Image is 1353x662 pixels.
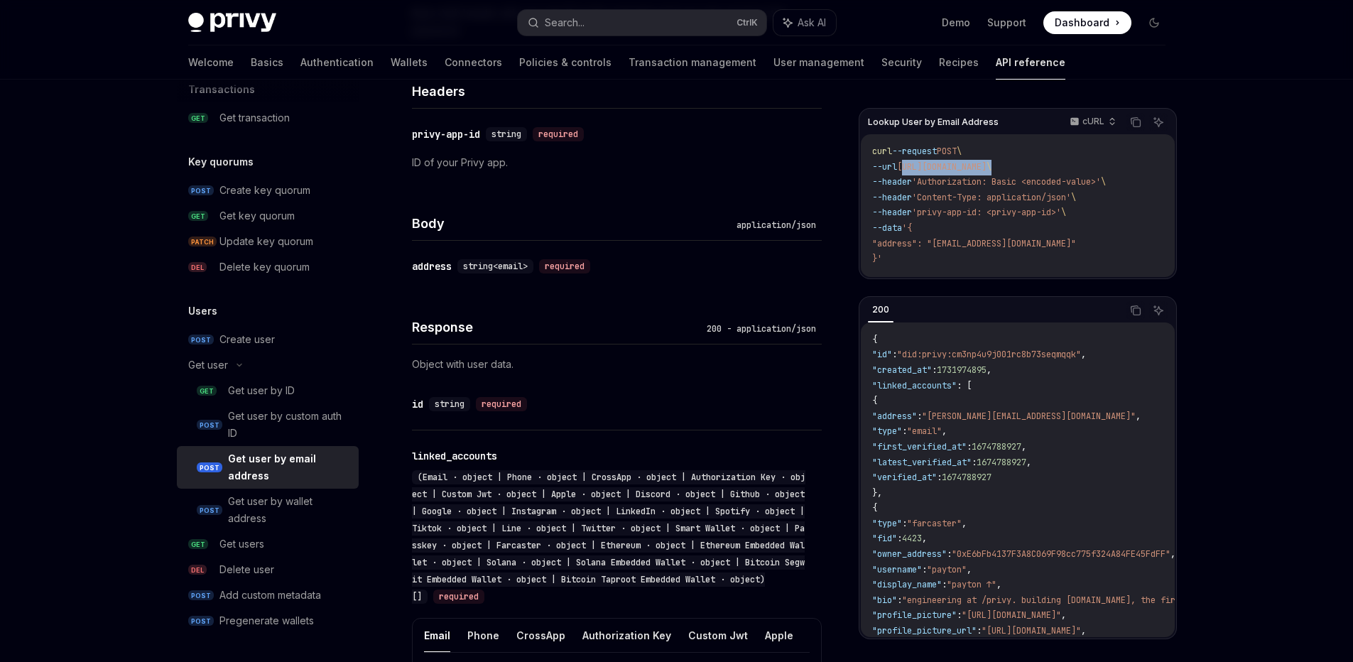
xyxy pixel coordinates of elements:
span: --data [872,222,902,234]
span: : [897,595,902,606]
span: , [1136,411,1141,422]
a: POSTGet user by custom auth ID [177,403,359,446]
span: \ [1061,207,1066,218]
span: "profile_picture_url" [872,625,977,636]
a: Transaction management [629,45,756,80]
span: "[URL][DOMAIN_NAME]" [962,609,1061,621]
span: "payton" [927,564,967,575]
h4: Body [412,214,731,233]
span: 1674788927 [972,441,1021,452]
span: , [987,364,991,376]
span: "linked_accounts" [872,380,957,391]
span: GET [188,113,208,124]
div: Pregenerate wallets [219,612,314,629]
span: Ctrl K [737,17,758,28]
button: Apple [765,619,793,652]
div: 200 [868,301,893,318]
span: , [1021,441,1026,452]
span: "fid" [872,533,897,544]
div: Delete key quorum [219,259,310,276]
span: : [977,625,982,636]
span: "email" [907,425,942,437]
a: User management [773,45,864,80]
button: CrossApp [516,619,565,652]
a: POSTCreate key quorum [177,178,359,203]
span: curl [872,146,892,157]
span: [URL][DOMAIN_NAME] [897,161,987,173]
span: string [491,129,521,140]
span: --header [872,207,912,218]
span: 'Authorization: Basic <encoded-value>' [912,176,1101,188]
span: POST [197,505,222,516]
a: Demo [942,16,970,30]
span: \ [987,161,991,173]
span: "type" [872,518,902,529]
span: DEL [188,262,207,273]
span: "address" [872,411,917,422]
h5: Users [188,303,217,320]
span: --header [872,176,912,188]
span: "payton ↑" [947,579,996,590]
div: Get key quorum [219,207,295,224]
span: Ask AI [798,16,826,30]
button: Copy the contents from the code block [1126,301,1145,320]
a: GETGet user by ID [177,378,359,403]
a: Welcome [188,45,234,80]
div: privy-app-id [412,127,480,141]
div: Get user by custom auth ID [228,408,350,442]
div: required [476,397,527,411]
span: POST [937,146,957,157]
a: POSTGet user by email address [177,446,359,489]
span: "first_verified_at" [872,441,967,452]
span: 'privy-app-id: <privy-app-id>' [912,207,1061,218]
a: POSTGet user by wallet address [177,489,359,531]
span: "username" [872,564,922,575]
span: "display_name" [872,579,942,590]
span: : [917,411,922,422]
span: : [ [957,380,972,391]
span: POST [188,616,214,626]
span: 'Content-Type: application/json' [912,192,1071,203]
div: Add custom metadata [219,587,321,604]
div: Get users [219,536,264,553]
p: ID of your Privy app. [412,154,822,171]
span: Lookup User by Email Address [868,116,999,128]
img: dark logo [188,13,276,33]
span: PATCH [188,237,217,247]
span: : [937,472,942,483]
a: POSTCreate user [177,327,359,352]
h5: Key quorums [188,153,254,170]
a: PATCHUpdate key quorum [177,229,359,254]
span: "latest_verified_at" [872,457,972,468]
span: GET [197,386,217,396]
a: DELDelete key quorum [177,254,359,280]
p: cURL [1082,116,1104,127]
span: "verified_at" [872,472,937,483]
span: "id" [872,349,892,360]
a: Policies & controls [519,45,612,80]
span: POST [188,590,214,601]
span: 1674788927 [942,472,991,483]
a: Authentication [300,45,374,80]
span: : [902,518,907,529]
div: Delete user [219,561,274,578]
a: Basics [251,45,283,80]
a: GETGet transaction [177,105,359,131]
span: 1674788927 [977,457,1026,468]
span: "address": "[EMAIL_ADDRESS][DOMAIN_NAME]" [872,238,1076,249]
span: , [967,564,972,575]
span: { [872,395,877,406]
button: Ask AI [1149,301,1168,320]
a: POSTAdd custom metadata [177,582,359,608]
span: "[URL][DOMAIN_NAME]" [982,625,1081,636]
span: : [897,533,902,544]
span: , [962,518,967,529]
div: Create key quorum [219,182,310,199]
button: Email [424,619,450,652]
div: id [412,397,423,411]
span: "farcaster" [907,518,962,529]
span: : [902,425,907,437]
span: , [922,533,927,544]
div: Get user by email address [228,450,350,484]
span: GET [188,539,208,550]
